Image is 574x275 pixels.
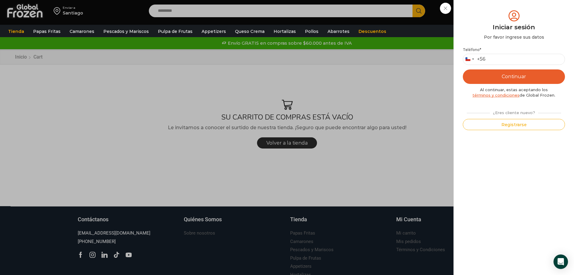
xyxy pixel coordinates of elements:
label: Teléfono [463,47,565,52]
a: Camarones [67,26,97,37]
button: Continuar [463,69,565,84]
div: Iniciar sesión [463,23,565,32]
img: tabler-icon-user-circle.svg [507,9,521,23]
a: Descuentos [356,26,389,37]
a: Papas Fritas [30,26,64,37]
a: Queso Crema [232,26,268,37]
div: +56 [477,56,485,62]
a: Abarrotes [325,26,353,37]
button: Registrarse [463,119,565,130]
a: Hortalizas [271,26,299,37]
div: ¿Eres cliente nuevo? [464,108,564,116]
button: Selected country [463,54,485,65]
div: Por favor ingrese sus datos [463,34,565,40]
a: Pollos [302,26,322,37]
div: Al continuar, estas aceptando los de Global Frozen. [463,87,565,98]
a: Appetizers [199,26,229,37]
a: Pulpa de Frutas [155,26,196,37]
a: términos y condiciones [472,93,519,98]
div: Open Intercom Messenger [554,254,568,269]
a: Pescados y Mariscos [100,26,152,37]
a: Tienda [5,26,27,37]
